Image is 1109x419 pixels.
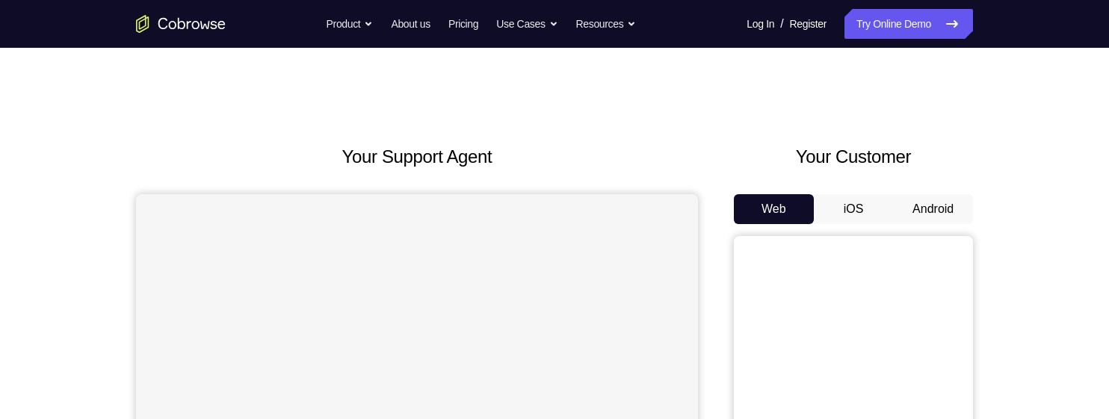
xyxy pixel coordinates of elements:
[576,9,637,39] button: Resources
[790,9,827,39] a: Register
[734,194,814,224] button: Web
[780,15,783,33] span: /
[327,9,374,39] button: Product
[844,9,973,39] a: Try Online Demo
[734,143,973,170] h2: Your Customer
[893,194,973,224] button: Android
[136,15,226,33] a: Go to the home page
[136,143,698,170] h2: Your Support Agent
[747,9,774,39] a: Log In
[496,9,557,39] button: Use Cases
[391,9,430,39] a: About us
[814,194,894,224] button: iOS
[448,9,478,39] a: Pricing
